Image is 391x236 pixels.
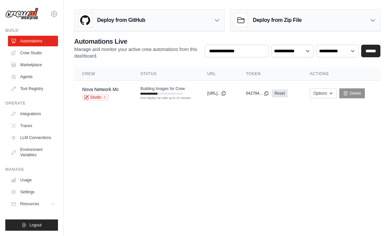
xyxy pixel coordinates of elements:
[74,67,133,81] th: Crew
[97,16,145,24] h3: Deploy from GitHub
[246,91,269,96] button: 042794...
[140,96,183,101] div: First deploy can take up to 10 minutes
[5,101,58,106] div: Operate
[5,219,58,231] button: Logout
[8,36,58,46] a: Automations
[20,201,39,207] span: Resources
[8,60,58,70] a: Marketplace
[82,87,119,92] a: Nova Network Mc
[5,167,58,172] div: Manage
[8,187,58,197] a: Settings
[8,109,58,119] a: Integrations
[74,46,199,59] p: Manage and monitor your active crew automations from this dashboard.
[79,14,92,27] img: GitHub Logo
[8,175,58,185] a: Usage
[8,199,58,209] button: Resources
[310,88,337,98] button: Options
[74,37,199,46] h2: Automations Live
[302,67,380,81] th: Actions
[253,16,302,24] h3: Deploy from Zip File
[8,144,58,160] a: Environment Variables
[339,88,365,98] a: Delete
[272,89,287,97] a: Reset
[238,67,302,81] th: Token
[29,222,42,228] span: Logout
[8,132,58,143] a: LLM Connections
[8,48,58,58] a: Crew Studio
[8,71,58,82] a: Agents
[5,8,38,20] img: Logo
[140,86,185,91] span: Building Images for Crew
[199,67,238,81] th: URL
[8,120,58,131] a: Traces
[133,67,199,81] th: Status
[82,94,109,101] a: Studio
[5,28,58,33] div: Build
[8,83,58,94] a: Tool Registry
